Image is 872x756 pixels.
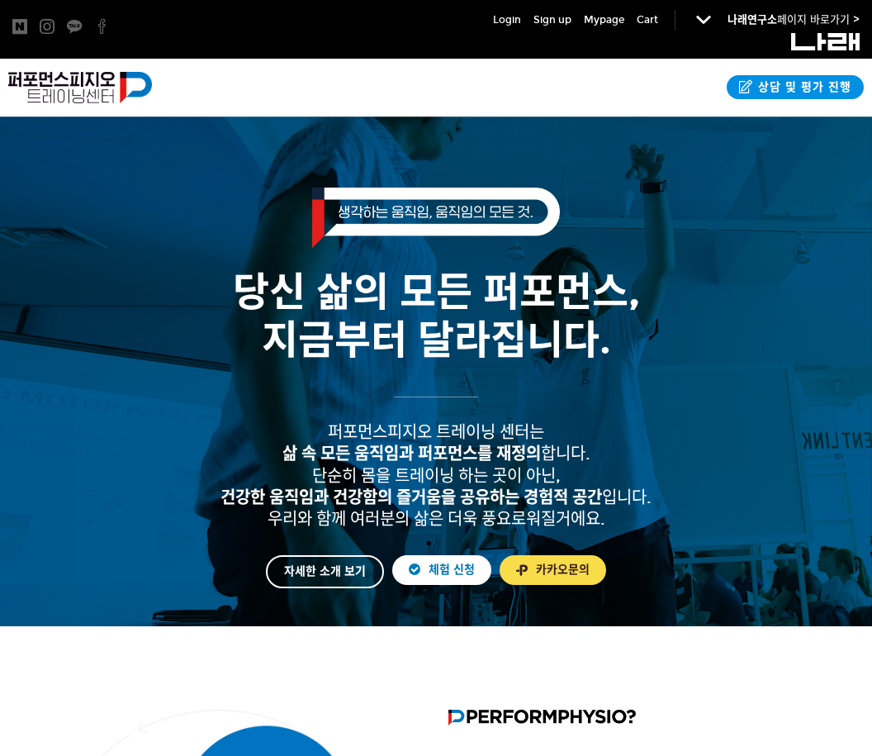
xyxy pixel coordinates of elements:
[312,466,561,486] span: 단순히 몸을 트레이닝 하는 곳이 아닌,
[282,444,590,464] span: 합니다.
[220,487,602,507] strong: 건강한 움직임과 건강함의 즐거움을 공유하는 경험적 공간
[753,79,851,96] span: 상담 및 평가 진행
[727,13,777,26] strong: 나래연구소
[328,422,544,442] span: 퍼포먼스피지오 트레이닝 센터는
[266,555,384,588] a: 자세한 소개 보기
[493,12,521,28] a: Login
[312,188,560,248] img: 생각하는 움직임, 움직임의 모든 것.
[637,12,658,28] a: Cart
[533,12,571,28] a: Sign up
[268,509,605,529] span: 우리와 함께 여러분의 삶은 더욱 풍요로워질거에요.
[448,710,636,725] img: 퍼포먼스피지오란?
[500,555,606,585] a: 카카오문의
[727,75,864,98] a: 상담 및 평가 진행
[584,12,624,28] a: Mypage
[233,268,640,364] span: 당신 삶의 모든 퍼포먼스, 지금부터 달라집니다.
[282,444,541,464] strong: 삶 속 모든 움직임과 퍼포먼스를 재정의
[220,487,652,507] span: 입니다.
[727,13,860,26] a: 나래연구소페이지 바로가기 >
[392,555,491,585] a: 체험 신청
